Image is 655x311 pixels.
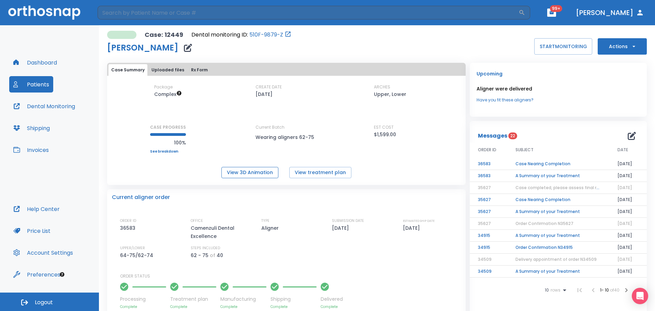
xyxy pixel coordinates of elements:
[610,287,620,293] span: of 40
[220,296,266,303] p: Manufacturing
[191,251,208,259] p: 62 - 75
[332,218,364,224] p: SUBMISSION DATE
[470,206,507,218] td: 35627
[632,288,648,304] div: Open Intercom Messenger
[256,90,273,98] p: [DATE]
[470,230,507,242] td: 34915
[477,97,640,103] a: Have you fit these aligners?
[478,147,496,153] span: ORDER ID
[470,266,507,278] td: 34509
[271,296,317,303] p: Shipping
[609,170,647,182] td: [DATE]
[507,206,609,218] td: A Summary of your Treatment
[600,287,610,293] span: 1 - 10
[120,304,166,309] p: Complete
[9,266,64,283] button: Preferences
[507,266,609,278] td: A Summary of your Treatment
[478,221,491,226] span: 35627
[120,296,166,303] p: Processing
[120,245,145,251] p: UPPER/LOWER
[9,98,79,114] button: Dental Monitoring
[154,84,173,90] p: Package
[507,230,609,242] td: A Summary of your Treatment
[256,84,282,90] p: CREATE DATE
[120,273,461,279] p: ORDER STATUS
[108,64,147,76] button: Case Summary
[9,54,61,71] a: Dashboard
[534,38,592,55] button: STARTMONITORING
[145,31,183,39] p: Case: 12449
[598,38,647,55] button: Actions
[149,64,187,76] button: Uploaded files
[470,194,507,206] td: 35627
[573,6,647,19] button: [PERSON_NAME]
[477,70,640,78] p: Upcoming
[478,256,492,262] span: 34509
[191,218,203,224] p: OFFICE
[403,218,435,224] p: ESTIMATED SHIP DATE
[170,296,216,303] p: Treatment plan
[545,288,549,293] span: 10
[9,76,53,93] button: Patients
[507,170,609,182] td: A Summary of your Treatment
[191,224,249,240] p: Camenzuli Dental Excellence
[515,185,609,190] span: Case completed, please assess final result!
[150,139,186,147] p: 100%
[470,158,507,170] td: 36583
[108,64,464,76] div: tabs
[617,185,632,190] span: [DATE]
[617,221,632,226] span: [DATE]
[191,31,248,39] p: Dental monitoring ID:
[515,221,573,226] span: Order Confirmation N35627
[35,299,53,306] span: Logout
[478,132,507,140] p: Messages
[478,185,491,190] span: 35627
[271,304,317,309] p: Complete
[170,304,216,309] p: Complete
[609,194,647,206] td: [DATE]
[210,251,215,259] p: of
[321,304,343,309] p: Complete
[515,147,534,153] span: SUBJECT
[59,271,65,278] div: Tooltip anchor
[289,167,351,178] button: View treatment plan
[154,91,182,98] span: Up to 50 Steps (100 aligners)
[403,224,422,232] p: [DATE]
[374,124,394,130] p: EST COST
[256,124,317,130] p: Current Batch
[321,296,343,303] p: Delivered
[120,218,136,224] p: ORDER ID
[374,84,390,90] p: ARCHES
[261,218,270,224] p: TYPE
[9,244,77,261] button: Account Settings
[549,288,561,293] span: rows
[332,224,351,232] p: [DATE]
[609,242,647,254] td: [DATE]
[477,85,640,93] p: Aligner were delivered
[107,44,178,52] h1: [PERSON_NAME]
[617,147,628,153] span: DATE
[9,223,55,239] button: Price List
[617,256,632,262] span: [DATE]
[150,124,186,130] p: CASE PROGRESS
[374,90,406,98] p: Upper, Lower
[374,130,396,139] p: $1,599.00
[507,194,609,206] td: Case Nearing Completion
[9,201,64,217] button: Help Center
[120,251,156,259] p: 64-75/62-74
[217,251,223,259] p: 40
[609,206,647,218] td: [DATE]
[507,242,609,254] td: Order Confirmation N34915
[515,256,597,262] span: Delivery appointment of order N34509
[191,245,220,251] p: STEPS INCLUDED
[508,132,517,139] span: 22
[8,5,81,19] img: Orthosnap
[150,150,186,154] a: See breakdown
[249,31,283,39] a: 510F-9879-Z
[9,120,54,136] button: Shipping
